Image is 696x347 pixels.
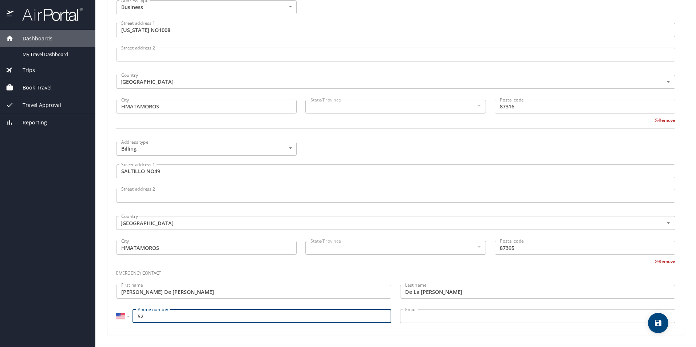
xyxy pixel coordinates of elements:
span: Trips [13,66,35,74]
span: Travel Approval [13,101,61,109]
span: My Travel Dashboard [23,51,87,58]
span: Book Travel [13,84,52,92]
button: Open [664,77,673,86]
img: airportal-logo.png [14,7,83,21]
button: Remove [655,258,675,264]
img: icon-airportal.png [7,7,14,21]
div: Business [116,0,297,14]
div: Billing [116,142,297,156]
span: Dashboards [13,35,52,43]
h3: Emergency contact [116,265,675,278]
button: save [648,313,668,333]
button: Remove [655,117,675,123]
button: Open [664,219,673,227]
span: Reporting [13,119,47,127]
